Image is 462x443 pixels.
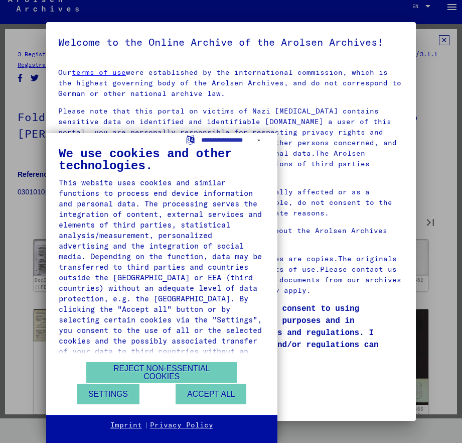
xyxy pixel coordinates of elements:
a: Privacy Policy [150,420,213,430]
div: We use cookies and other technologies. [59,148,265,172]
button: Accept all [176,384,246,404]
button: Settings [77,384,139,404]
div: This website uses cookies and similar functions to process end device information and personal da... [59,177,265,367]
a: Imprint [110,420,142,430]
button: Reject non-essential cookies [86,362,237,383]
